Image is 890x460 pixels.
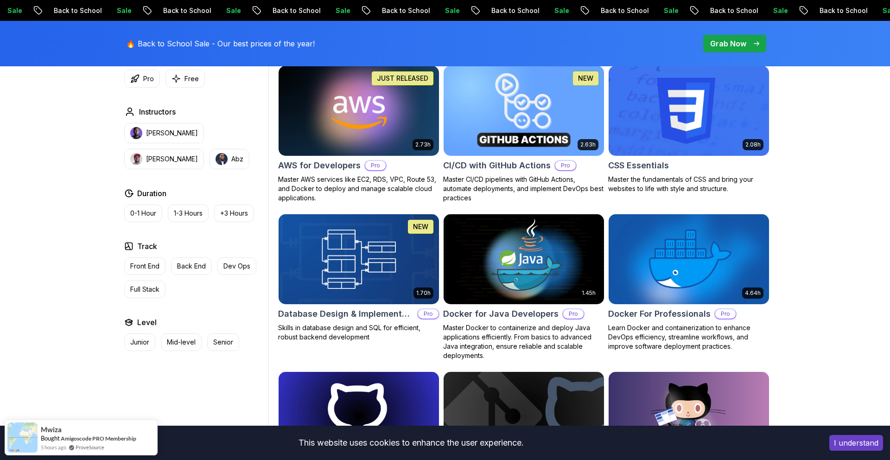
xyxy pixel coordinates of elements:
p: 2.73h [415,141,431,148]
span: Bought [41,434,60,442]
p: NEW [413,222,428,231]
a: AWS for Developers card2.73hJUST RELEASEDAWS for DevelopersProMaster AWS services like EC2, RDS, ... [278,65,439,203]
p: Back to School [130,6,193,15]
button: Junior [124,333,155,351]
button: Dev Ops [217,257,256,275]
p: Sale [302,6,332,15]
p: 1-3 Hours [174,209,203,218]
img: CI/CD with GitHub Actions card [439,64,608,158]
p: NEW [578,74,593,83]
a: Docker For Professionals card4.64hDocker For ProfessionalsProLearn Docker and containerization to... [608,214,769,351]
p: Learn Docker and containerization to enhance DevOps efficiency, streamline workflows, and improve... [608,323,769,351]
p: 4.64h [745,289,761,297]
p: 0-1 Hour [130,209,156,218]
p: Master CI/CD pipelines with GitHub Actions, automate deployments, and implement DevOps best pract... [443,175,604,203]
p: Full Stack [130,285,159,294]
p: Mid-level [167,338,196,347]
p: Grab Now [710,38,746,49]
button: Free [165,70,205,88]
button: instructor img[PERSON_NAME] [124,123,204,143]
p: Back to School [677,6,740,15]
button: Full Stack [124,281,165,298]
p: [PERSON_NAME] [146,154,198,164]
button: 0-1 Hour [124,204,162,222]
img: Docker for Java Developers card [444,214,604,304]
h2: Database Design & Implementation [278,307,413,320]
p: Pro [715,309,736,319]
p: Dev Ops [223,262,250,271]
p: Pro [555,161,576,170]
p: Junior [130,338,149,347]
p: Back to School [567,6,630,15]
a: Database Design & Implementation card1.70hNEWDatabase Design & ImplementationProSkills in databas... [278,214,439,342]
a: CI/CD with GitHub Actions card2.63hNEWCI/CD with GitHub ActionsProMaster CI/CD pipelines with Git... [443,65,604,203]
p: +3 Hours [220,209,248,218]
h2: Docker for Java Developers [443,307,559,320]
p: Back End [177,262,206,271]
p: 1.70h [416,289,431,297]
a: Amigoscode PRO Membership [61,435,136,442]
img: provesource social proof notification image [7,422,38,453]
a: ProveSource [76,443,104,451]
p: Sale [849,6,879,15]
button: Senior [207,333,239,351]
button: Accept cookies [829,435,883,451]
p: Free [184,74,199,83]
p: Pro [365,161,386,170]
h2: AWS for Developers [278,159,361,172]
button: 1-3 Hours [168,204,209,222]
div: This website uses cookies to enhance the user experience. [7,433,815,453]
img: Docker For Professionals card [609,214,769,304]
p: Sale [630,6,660,15]
h2: CSS Essentials [608,159,669,172]
span: Mwiza [41,426,62,434]
h2: Track [137,241,157,252]
p: Sale [412,6,441,15]
img: Database Design & Implementation card [279,214,439,304]
p: Master AWS services like EC2, RDS, VPC, Route 53, and Docker to deploy and manage scalable cloud ... [278,175,439,203]
p: Skills in database design and SQL for efficient, robust backend development [278,323,439,342]
p: 2.63h [580,141,596,148]
p: Abz [231,154,243,164]
p: Sale [521,6,551,15]
p: 2.08h [745,141,761,148]
img: instructor img [130,127,142,139]
button: Pro [124,70,160,88]
p: Back to School [786,6,849,15]
a: Docker for Java Developers card1.45hDocker for Java DevelopersProMaster Docker to containerize an... [443,214,604,360]
img: AWS for Developers card [279,66,439,156]
p: Sale [83,6,113,15]
p: Pro [143,74,154,83]
p: Pro [418,309,439,319]
h2: CI/CD with GitHub Actions [443,159,551,172]
h2: Instructors [139,106,176,117]
button: Front End [124,257,165,275]
button: Mid-level [161,333,202,351]
p: Back to School [458,6,521,15]
p: 1.45h [582,289,596,297]
img: instructor img [130,153,142,165]
p: Back to School [20,6,83,15]
p: [PERSON_NAME] [146,128,198,138]
h2: Duration [137,188,166,199]
img: instructor img [216,153,228,165]
h2: Docker For Professionals [608,307,711,320]
button: instructor img[PERSON_NAME] [124,149,204,169]
p: 🔥 Back to School Sale - Our best prices of the year! [126,38,315,49]
p: Sale [193,6,222,15]
h2: Level [137,317,157,328]
p: Master the fundamentals of CSS and bring your websites to life with style and structure. [608,175,769,193]
p: Senior [213,338,233,347]
button: Back End [171,257,212,275]
p: Front End [130,262,159,271]
p: Master Docker to containerize and deploy Java applications efficiently. From basics to advanced J... [443,323,604,360]
a: CSS Essentials card2.08hCSS EssentialsMaster the fundamentals of CSS and bring your websites to l... [608,65,769,193]
p: JUST RELEASED [377,74,428,83]
button: instructor imgAbz [210,149,249,169]
span: 5 hours ago [41,443,66,451]
button: +3 Hours [214,204,254,222]
p: Back to School [349,6,412,15]
p: Back to School [239,6,302,15]
p: Sale [740,6,769,15]
p: Pro [563,309,584,319]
